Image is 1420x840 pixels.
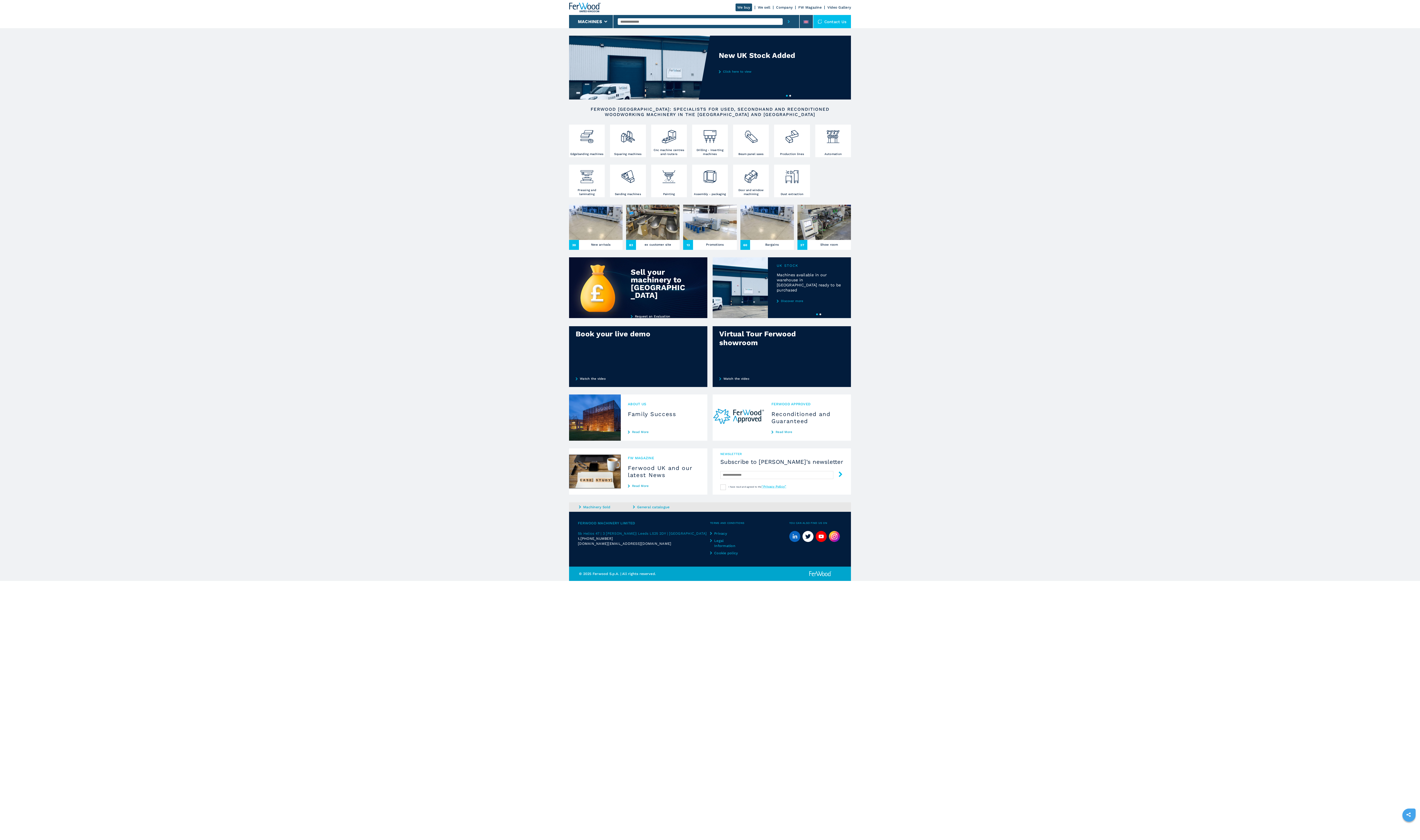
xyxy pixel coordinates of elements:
[620,126,636,144] img: squadratrici_2.png
[789,531,800,542] a: linkedin
[645,241,671,248] h3: ex customer site
[733,125,769,157] a: Beam panel saws
[570,152,604,156] h3: Edgebanding machines
[628,402,700,407] span: About us
[743,126,759,144] img: sezionatrici_2.png
[610,165,646,197] a: Sanding machines
[784,166,800,184] img: aspirazione_1.png
[720,452,843,456] span: newsletter
[813,15,851,28] div: Contact us
[661,126,677,144] img: centro_di_lavoro_cnc_2.png
[579,571,710,576] p: © 2025 Ferwood S.p.A. | All rights reserved.
[693,148,727,156] h3: Drilling - inserting machines
[1401,820,1417,837] iframe: Chat
[789,95,791,97] button: 2
[578,531,636,536] span: 5b Helios 47 | 3 [PERSON_NAME]
[740,205,794,250] a: Bargains60Bargains
[797,205,851,240] img: Show room
[661,166,677,184] img: verniciatura_1.png
[781,192,804,196] h3: Dust extraction
[636,531,707,536] span: | Leeds LS25 2DY | [GEOGRAPHIC_DATA]
[798,5,822,9] a: FW Magazine
[740,205,794,240] img: Bargains
[719,70,805,73] a: Click here to view
[569,370,707,387] a: Watch the video
[758,5,771,9] a: We sell
[663,192,675,196] h3: Painting
[827,5,851,9] a: Video Gallery
[578,531,710,536] a: 5b Helios 47 | 3 [PERSON_NAME]| Leeds LS25 2DY | [GEOGRAPHIC_DATA]
[736,4,752,11] a: We buy
[733,165,769,197] a: Door and window machining
[833,470,843,480] button: submit-button
[762,485,786,488] a: “Privacy Policy”
[651,125,687,157] a: Cnc machine centres and routers
[692,165,728,197] a: Assembly - packaging
[628,430,700,434] a: Read More
[633,505,686,510] a: General catalogue
[815,125,851,157] a: Automation
[591,241,610,248] h3: New arrivals
[780,152,804,156] h3: Production lines
[728,486,786,488] span: I have read and agreed to the
[581,536,613,541] span: [PHONE_NUMBER]
[579,126,595,144] img: bordatrici_1.png
[710,551,741,556] a: Cookie policy
[569,205,623,250] a: New arrivals30New arrivals
[615,192,641,196] h3: Sanding machines
[797,205,851,250] a: Show room37Show room
[620,166,636,184] img: levigatrici_2.png
[579,166,595,184] img: pressa-strettoia.png
[578,541,671,546] span: [DOMAIN_NAME][EMAIL_ADDRESS][DOMAIN_NAME]
[683,205,737,240] img: Promotions
[740,240,750,250] span: 60
[789,521,842,526] span: You can also find us on
[578,521,710,526] span: Ferwood Machinery Limited
[816,531,827,542] a: youtube
[802,531,814,542] a: twitter
[570,188,604,196] h3: Pressing and laminating
[820,241,838,248] h3: Show room
[583,107,837,117] h2: FERWOOD [GEOGRAPHIC_DATA]: SPECIALISTS FOR USED, SECONDHAND AND RECONDITIONED WOODWORKING MACHINE...
[771,430,844,434] a: Read More
[703,126,718,144] img: foratrici_inseritrici_2.png
[569,257,707,318] img: Sell your machinery to Ferwood
[628,455,700,461] span: FW MAGAZINE
[703,166,718,184] img: montaggio_imballaggio_2.png
[706,241,724,248] h3: Promotions
[569,394,621,441] img: Family Success
[777,299,842,303] a: Discover more
[771,402,844,407] span: Ferwood Approved
[719,330,819,347] div: Virtual Tour Ferwood showroom
[797,240,807,250] span: 37
[626,240,636,250] span: 83
[713,257,768,318] img: Machines available in our warehouse in Leeds ready to be purchased
[765,241,779,248] h3: Bargains
[683,205,737,250] a: Promotions13Promotions
[734,188,768,196] h3: Door and window machining
[774,125,810,157] a: Production lines
[818,19,822,24] img: Contact us
[829,531,840,542] img: Instagram
[1403,809,1414,820] a: sharethis
[579,505,632,510] a: Machinery Sold
[783,15,795,28] button: submit-button
[569,165,605,197] a: Pressing and laminating
[710,531,741,536] a: Privacy
[576,330,676,338] div: Book your live demo
[720,458,843,465] h4: Subscribe to [PERSON_NAME]’s newsletter
[631,268,688,299] div: Sell your machinery to [GEOGRAPHIC_DATA]
[628,484,700,488] a: Read More
[626,205,680,240] img: ex customer site
[569,125,605,157] a: Edgebanding machines
[569,448,621,495] img: Ferwood UK and our latest News
[626,205,680,250] a: ex customer site83ex customer site
[569,205,623,240] img: New arrivals
[628,464,700,479] h3: Ferwood UK and our latest News
[713,394,764,441] img: Reconditioned and Guaranteed
[713,370,851,387] a: Watch the video
[774,165,810,197] a: Dust extraction
[614,152,642,156] h3: Squaring machines
[784,126,800,144] img: linee_di_produzione_2.png
[631,315,692,318] a: Request an Evaluation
